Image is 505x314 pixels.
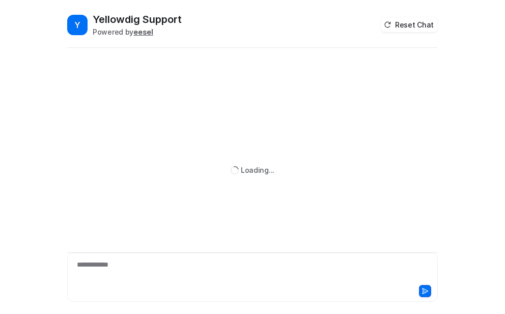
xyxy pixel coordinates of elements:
[67,15,88,35] span: Y
[381,17,438,32] button: Reset Chat
[93,27,182,37] div: Powered by
[93,12,182,27] h2: Yellowdig Support
[133,28,153,36] b: eesel
[241,165,274,175] div: Loading...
